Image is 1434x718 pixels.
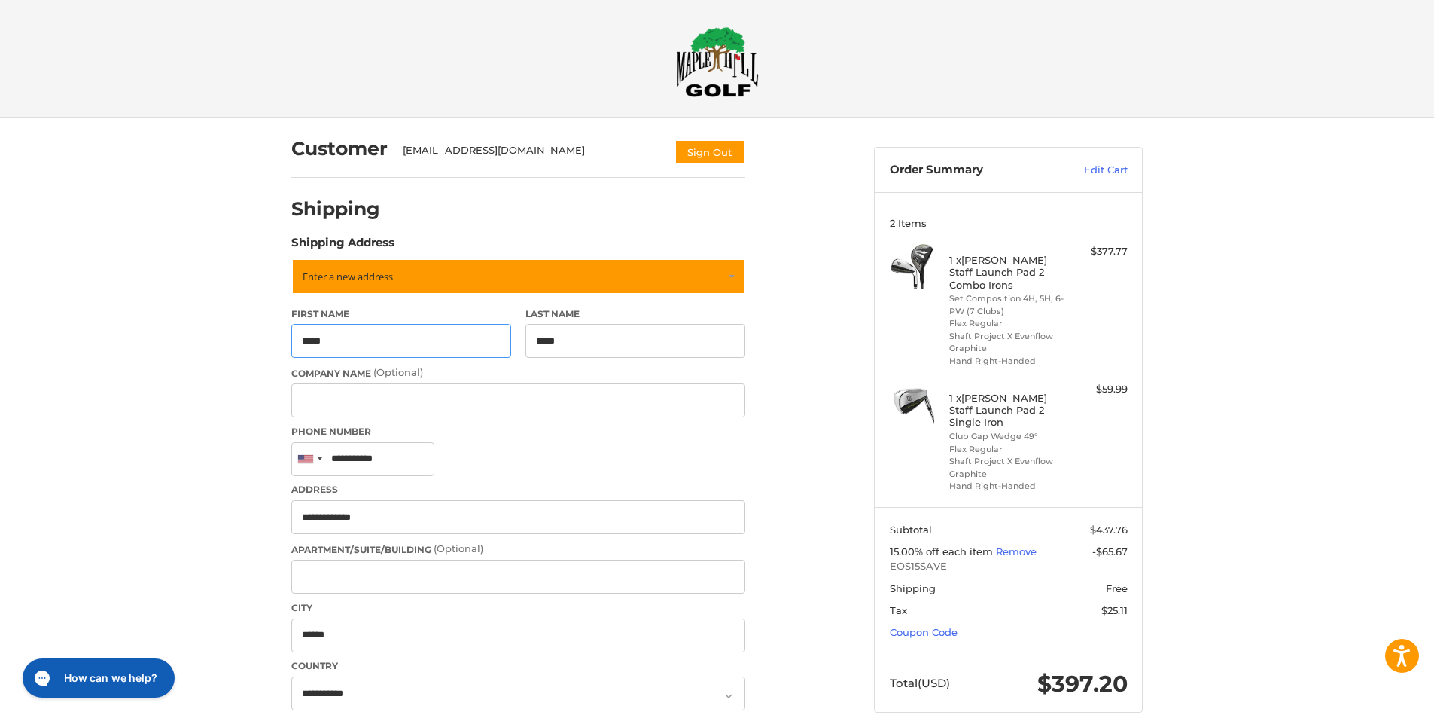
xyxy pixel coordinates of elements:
img: Maple Hill Golf [676,26,759,97]
span: EOS15SAVE [890,559,1128,574]
li: Set Composition 4H, 5H, 6-PW (7 Clubs) [949,292,1064,317]
div: United States: +1 [292,443,327,475]
label: City [291,601,745,615]
h2: Customer [291,137,388,160]
span: Enter a new address [303,270,393,283]
a: Coupon Code [890,626,958,638]
li: Shaft Project X Evenflow Graphite [949,330,1064,355]
span: -$65.67 [1092,545,1128,558]
label: First Name [291,307,511,321]
li: Hand Right-Handed [949,480,1064,493]
span: Tax [890,604,907,616]
span: 15.00% off each item [890,545,996,558]
li: Flex Regular [949,317,1064,330]
span: $437.76 [1090,524,1128,536]
li: Shaft Project X Evenflow Graphite [949,455,1064,480]
li: Flex Regular [949,443,1064,456]
label: Phone Number [291,425,745,438]
small: (Optional) [373,366,423,378]
span: Total (USD) [890,676,950,690]
h2: Shipping [291,197,380,221]
span: Subtotal [890,524,932,536]
div: $59.99 [1068,382,1128,397]
a: Enter or select a different address [291,258,745,295]
h4: 1 x [PERSON_NAME] Staff Launch Pad 2 Single Iron [949,392,1064,429]
h3: Order Summary [890,163,1052,178]
span: Free [1106,582,1128,594]
span: Shipping [890,582,936,594]
legend: Shipping Address [291,234,394,258]
label: Company Name [291,365,745,380]
span: $397.20 [1037,670,1128,698]
h4: 1 x [PERSON_NAME] Staff Launch Pad 2 Combo Irons [949,254,1064,291]
small: (Optional) [434,542,483,555]
iframe: Gorgias live chat messenger [15,653,179,703]
li: Hand Right-Handed [949,355,1064,368]
li: Club Gap Wedge 49° [949,430,1064,443]
div: $377.77 [1068,244,1128,259]
label: Address [291,483,745,496]
label: Last Name [525,307,745,321]
a: Remove [996,545,1037,558]
label: Apartment/Suite/Building [291,542,745,557]
label: Country [291,659,745,673]
span: $25.11 [1101,604,1128,616]
div: [EMAIL_ADDRESS][DOMAIN_NAME] [403,143,660,164]
h3: 2 Items [890,217,1128,229]
a: Edit Cart [1052,163,1128,178]
button: Sign Out [674,139,745,164]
